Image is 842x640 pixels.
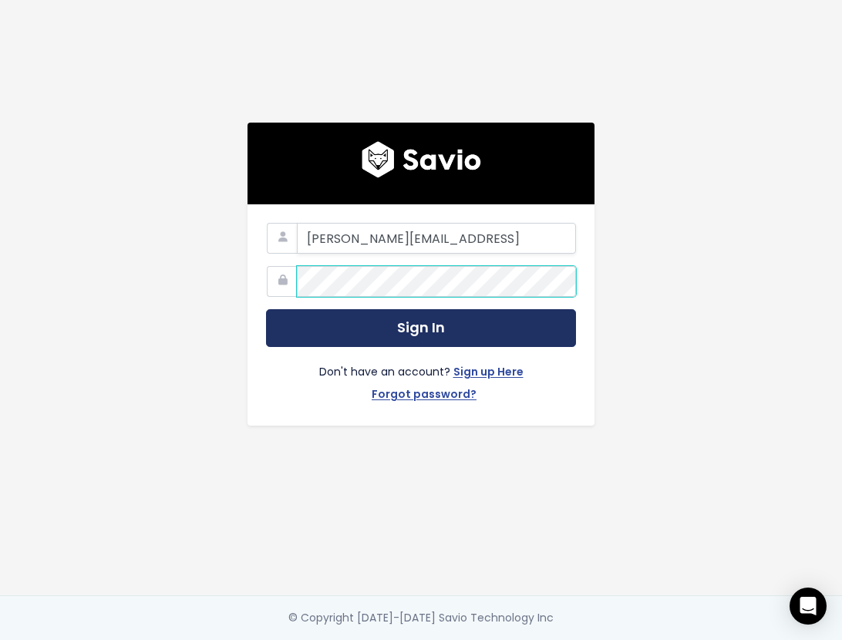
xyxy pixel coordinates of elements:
button: Sign In [266,309,576,347]
input: Your Work Email Address [297,223,576,254]
img: logo600x187.a314fd40982d.png [362,141,481,178]
div: Open Intercom Messenger [790,588,827,625]
div: © Copyright [DATE]-[DATE] Savio Technology Inc [288,608,554,628]
div: Don't have an account? [266,347,576,407]
a: Forgot password? [372,385,477,407]
a: Sign up Here [453,362,524,385]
